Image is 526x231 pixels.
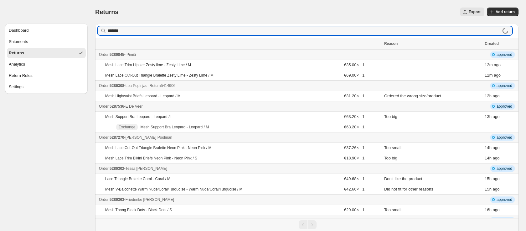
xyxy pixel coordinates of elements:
[344,73,364,78] span: €69.00 × 1
[485,94,492,98] time: Sunday, September 28, 2025 at 9:35:34 PM
[382,174,483,184] td: Don't like the product
[344,176,364,181] span: €49.68 × 1
[7,48,86,58] button: Returns
[99,83,109,88] span: Order
[485,176,492,181] time: Sunday, September 28, 2025 at 6:18:17 PM
[460,8,484,16] button: Export
[99,217,380,223] div: -
[344,94,364,98] span: €31.20 × 1
[483,91,518,101] td: ago
[497,135,512,140] span: approved
[382,205,483,215] td: Too small
[483,60,518,70] td: ago
[110,52,124,57] span: 5286845
[95,218,518,231] nav: Pagination
[485,41,499,46] span: Created
[105,176,170,181] p: Lace Triangle Bralette Coral - Coral / M
[344,125,364,129] span: €63.20 × 1
[344,156,364,160] span: €18.90 × 1
[483,112,518,122] td: ago
[126,104,143,109] span: E De Veer
[497,218,512,223] span: approved
[485,114,492,119] time: Sunday, September 28, 2025 at 8:14:56 PM
[496,9,515,14] span: Add return
[99,197,109,202] span: Order
[9,50,24,56] div: Returns
[126,197,174,202] span: Friederike [PERSON_NAME]
[344,207,364,212] span: €29.00 × 1
[105,62,191,67] p: Mesh Lace Trim Hipster Zesty lime - Zesty Lime / M
[483,153,518,164] td: ago
[485,73,492,78] time: Monday, September 29, 2025 at 9:13:44 AM
[99,165,380,172] div: -
[99,196,380,203] div: -
[382,112,483,122] td: Too big
[105,114,173,119] p: Mesh Support Bra Leopard - Leopard / L
[110,166,124,171] span: 5286302
[483,205,518,215] td: ago
[99,166,109,171] span: Order
[485,62,492,67] time: Monday, September 29, 2025 at 9:13:44 AM
[99,83,380,89] div: -
[110,135,124,140] span: 5287270
[344,62,364,67] span: €35.00 × 1
[7,25,86,35] button: Dashboard
[497,166,512,171] span: approved
[110,104,124,109] span: 5287536
[497,83,512,88] span: approved
[105,94,181,99] p: Mesh Highwaist Briefs Leopard - Leopard / M
[105,73,214,78] p: Mesh Lace Cut-Out Triangle Bralette Zesty Lime - Zesty Lime / M
[382,91,483,101] td: Ordered the wrong size/product
[469,9,481,14] span: Export
[95,8,118,15] span: Returns
[7,71,86,81] button: Return Rules
[497,197,512,202] span: approved
[384,41,398,46] span: Reason
[105,187,242,192] p: Mesh V-Balconette Warm Nude/Coral/Turquoise - Warm Nude/Coral/Turquoise / M
[9,73,33,79] div: Return Rules
[7,82,86,92] button: Settings
[9,27,29,34] div: Dashboard
[485,145,492,150] time: Sunday, September 28, 2025 at 7:05:29 PM
[110,83,124,88] span: 5286308
[126,166,167,171] span: Tessa [PERSON_NAME]
[105,207,172,212] p: Mesh Thong Black Dots - Black Dots / S
[483,174,518,184] td: ago
[344,145,364,150] span: €37.26 × 1
[7,37,86,47] button: Shipments
[9,39,28,45] div: Shipments
[126,52,136,57] span: Pimiä
[382,184,483,195] td: Did not fit for other reasons
[382,143,483,153] td: Too small
[119,125,135,130] span: Exchange
[487,8,518,16] button: Add return
[485,187,492,191] time: Sunday, September 28, 2025 at 6:18:17 PM
[99,51,380,58] div: -
[483,143,518,153] td: ago
[126,83,147,88] span: Lea Popinjac
[140,125,209,130] p: Mesh Support Bra Leopard - Leopard / M
[344,114,364,119] span: €63.20 × 1
[99,103,380,110] div: -
[147,83,175,88] span: - Return 5414906
[110,197,124,202] span: 5286363
[344,187,364,191] span: €42.66 × 1
[483,70,518,81] td: ago
[485,156,492,160] time: Sunday, September 28, 2025 at 7:05:29 PM
[99,52,109,57] span: Order
[7,59,86,69] button: Analytics
[483,184,518,195] td: ago
[126,135,172,140] span: [PERSON_NAME] Poolman
[497,52,512,57] span: approved
[9,84,23,90] div: Settings
[99,135,109,140] span: Order
[485,207,492,212] time: Sunday, September 28, 2025 at 5:52:41 PM
[99,134,380,141] div: -
[382,153,483,164] td: Too big
[497,104,512,109] span: approved
[105,156,197,161] p: Mesh Lace Trim Bikini Briefs Neon Pink - Neon Pink / S
[9,61,25,67] div: Analytics
[99,104,109,109] span: Order
[105,145,212,150] p: Mesh Lace Cut-Out Triangle Bralette Neon Pink - Neon Pink / M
